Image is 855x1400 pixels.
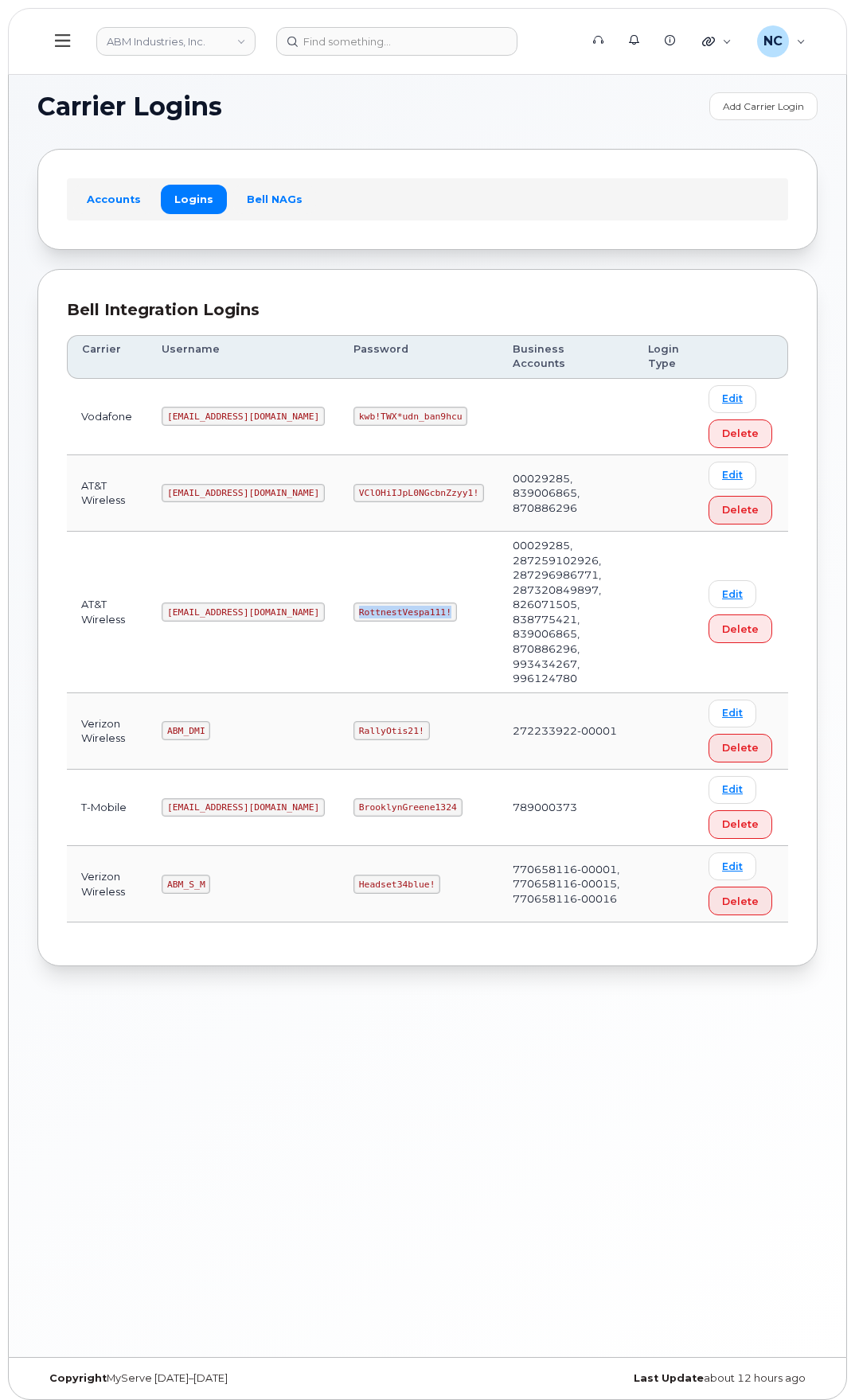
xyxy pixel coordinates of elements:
[353,875,440,894] code: Headset34blue!
[353,407,467,426] code: kwb!TWX*udn_ban9hcu
[498,455,634,532] td: 00029285, 839006865, 870886296
[709,734,772,762] button: Delete
[37,1372,427,1385] div: MyServe [DATE]–[DATE]
[162,603,325,622] code: [EMAIL_ADDRESS][DOMAIN_NAME]
[722,817,759,832] span: Delete
[353,603,457,622] code: RottnestVespa111!
[162,407,325,426] code: [EMAIL_ADDRESS][DOMAIN_NAME]
[162,798,325,817] code: [EMAIL_ADDRESS][DOMAIN_NAME]
[498,693,634,770] td: 272233922-00001
[67,770,147,846] td: T-Mobile
[67,532,147,693] td: AT&T Wireless
[634,1372,704,1384] strong: Last Update
[498,770,634,846] td: 789000373
[498,335,634,379] th: Business Accounts
[161,185,227,213] a: Logins
[709,496,772,525] button: Delete
[353,484,484,503] code: VClOHiIJpL0NGcbnZzyy1!
[722,894,759,909] span: Delete
[722,740,759,755] span: Delete
[634,335,694,379] th: Login Type
[709,776,756,804] a: Edit
[722,502,759,517] span: Delete
[709,852,756,880] a: Edit
[67,846,147,922] td: Verizon Wireless
[67,693,147,770] td: Verizon Wireless
[498,532,634,693] td: 00029285, 287259102926, 287296986771, 287320849897, 826071505, 838775421, 839006865, 870886296, 9...
[722,426,759,441] span: Delete
[67,335,147,379] th: Carrier
[353,721,429,740] code: RallyOtis21!
[37,95,222,119] span: Carrier Logins
[67,298,788,322] div: Bell Integration Logins
[162,875,210,894] code: ABM_S_M
[353,798,462,817] code: BrooklynGreene1324
[709,462,756,489] a: Edit
[498,846,634,922] td: 770658116-00001, 770658116-00015, 770658116-00016
[709,580,756,608] a: Edit
[709,887,772,915] button: Delete
[233,185,316,213] a: Bell NAGs
[67,455,147,532] td: AT&T Wireless
[427,1372,818,1385] div: about 12 hours ago
[709,92,818,120] a: Add Carrier Login
[709,810,772,839] button: Delete
[709,614,772,643] button: Delete
[709,700,756,727] a: Edit
[339,335,498,379] th: Password
[709,385,756,413] a: Edit
[49,1372,107,1384] strong: Copyright
[73,185,154,213] a: Accounts
[162,721,210,740] code: ABM_DMI
[67,379,147,455] td: Vodafone
[162,484,325,503] code: [EMAIL_ADDRESS][DOMAIN_NAME]
[147,335,339,379] th: Username
[722,622,759,637] span: Delete
[709,419,772,448] button: Delete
